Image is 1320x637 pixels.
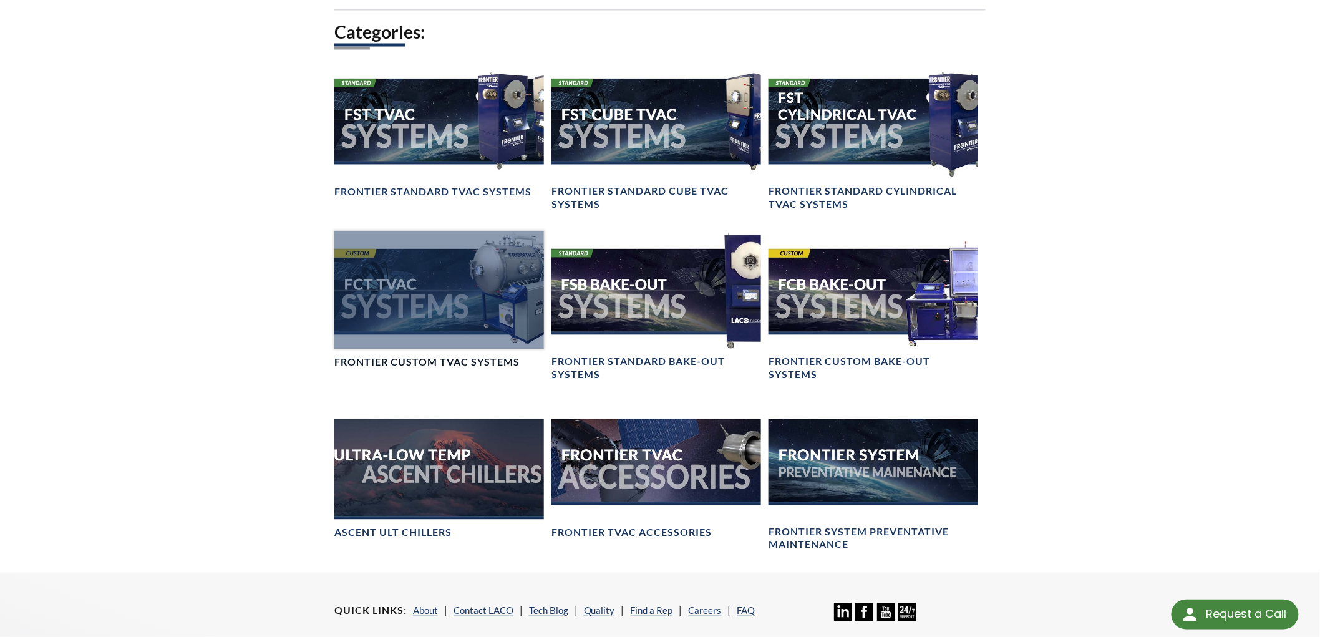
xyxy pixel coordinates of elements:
[769,402,978,552] a: Frontier System Preventative Maintenance
[631,605,673,616] a: Find a Rep
[551,231,761,382] a: FSB Bake-Out Systems headerFrontier Standard Bake-Out Systems
[769,356,978,382] h4: Frontier Custom Bake-Out Systems
[413,605,438,616] a: About
[1180,605,1200,625] img: round button
[1206,600,1286,628] div: Request a Call
[769,526,978,552] h4: Frontier System Preventative Maintenance
[334,402,544,540] a: Ascent ULT Chillers BannerAscent ULT Chillers
[1172,600,1299,630] div: Request a Call
[334,61,544,199] a: FST TVAC Systems headerFrontier Standard TVAC Systems
[334,231,544,369] a: FCT TVAC Systems headerFrontier Custom TVAC Systems
[551,356,761,382] h4: Frontier Standard Bake-Out Systems
[898,612,916,623] a: 24/7 Support
[334,527,452,540] h4: Ascent ULT Chillers
[454,605,513,616] a: Contact LACO
[551,61,761,212] a: FST Cube TVAC Systems headerFrontier Standard Cube TVAC Systems
[584,605,615,616] a: Quality
[769,61,978,212] a: FST Cylindrical TVAC Systems headerFrontier Standard Cylindrical TVAC Systems
[551,402,761,540] a: Frontier TVAC Accessories headerFrontier TVAC Accessories
[737,605,755,616] a: FAQ
[529,605,568,616] a: Tech Blog
[769,231,978,382] a: FCB Bake-Out Systems headerFrontier Custom Bake-Out Systems
[334,356,520,369] h4: Frontier Custom TVAC Systems
[689,605,722,616] a: Careers
[334,605,407,618] h4: Quick Links
[898,603,916,621] img: 24/7 Support Icon
[334,186,531,199] h4: Frontier Standard TVAC Systems
[551,185,761,212] h4: Frontier Standard Cube TVAC Systems
[769,185,978,212] h4: Frontier Standard Cylindrical TVAC Systems
[551,527,712,540] h4: Frontier TVAC Accessories
[334,21,986,44] h2: Categories:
